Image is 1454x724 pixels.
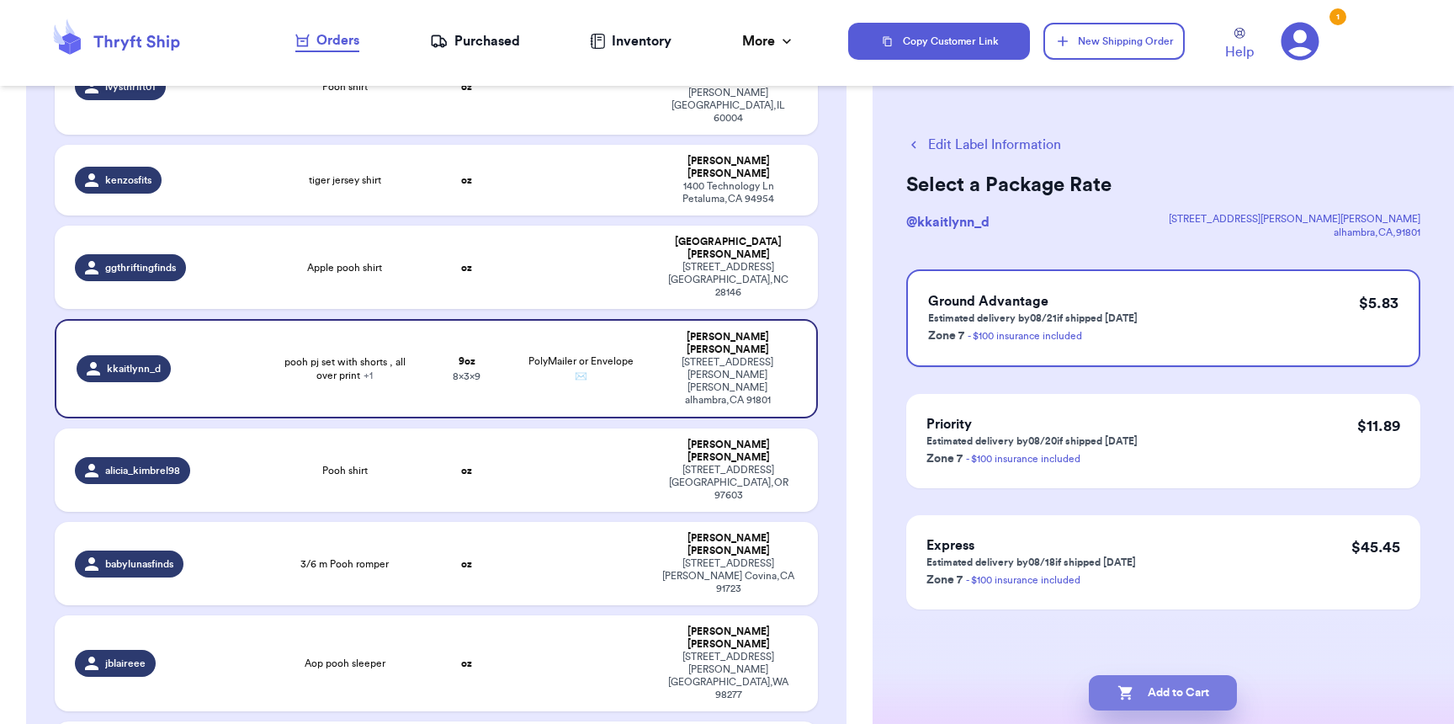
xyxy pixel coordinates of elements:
span: @ kkaitlynn_d [906,216,990,229]
a: Help [1225,28,1254,62]
a: - $100 insurance included [966,575,1080,585]
div: 1400 Technology Ln Petaluma , CA 94954 [660,180,797,205]
p: Estimated delivery by 08/21 if shipped [DATE] [928,311,1138,325]
p: $ 11.89 [1357,414,1400,438]
span: kkaitlynn_d [107,362,161,375]
strong: oz [461,559,472,569]
button: Edit Label Information [906,135,1061,155]
span: Ground Advantage [928,295,1048,308]
a: Purchased [430,31,520,51]
span: Apple pooh shirt [307,261,382,274]
p: Estimated delivery by 08/18 if shipped [DATE] [926,556,1136,569]
div: alhambra , CA , 91801 [1169,226,1420,239]
strong: oz [461,82,472,92]
span: Zone 7 [926,453,963,465]
span: Zone 7 [926,574,963,586]
span: Zone 7 [928,330,964,342]
div: [GEOGRAPHIC_DATA] [PERSON_NAME] [660,236,797,261]
span: Priority [926,418,972,431]
button: Add to Cart [1089,675,1237,711]
div: [PERSON_NAME] [PERSON_NAME] [660,532,797,557]
div: 1 [1329,8,1346,25]
div: [PERSON_NAME] [PERSON_NAME] [660,439,797,464]
a: Inventory [590,31,671,51]
span: Pooh shirt [322,80,368,93]
span: jblaireee [105,657,146,670]
span: tiger jersey shirt [309,173,381,187]
h2: Select a Package Rate [906,172,1420,199]
p: $ 5.83 [1359,291,1398,315]
span: 3/6 m Pooh romper [300,557,389,571]
span: Express [926,539,974,552]
span: ivysthrift01 [105,80,156,93]
a: 1 [1281,22,1319,61]
span: kenzosfits [105,173,151,187]
span: alicia_kimbrel98 [105,464,180,477]
div: [PERSON_NAME] [PERSON_NAME] [660,155,797,180]
span: Aop pooh sleeper [305,657,385,670]
strong: oz [461,263,472,273]
div: [STREET_ADDRESS] [GEOGRAPHIC_DATA] , OR 97603 [660,464,797,502]
strong: oz [461,466,472,476]
a: - $100 insurance included [966,454,1080,464]
div: [STREET_ADDRESS][PERSON_NAME] Covina , CA 91723 [660,557,797,595]
div: [STREET_ADDRESS][PERSON_NAME][PERSON_NAME] alhambra , CA 91801 [660,356,795,407]
p: Estimated delivery by 08/20 if shipped [DATE] [926,434,1138,448]
strong: oz [461,175,472,185]
div: More [742,31,795,51]
span: Help [1225,42,1254,62]
div: [STREET_ADDRESS][PERSON_NAME] [GEOGRAPHIC_DATA] , WA 98277 [660,651,797,701]
span: pooh pj set with shorts , all over print [279,355,411,382]
a: - $100 insurance included [968,331,1082,341]
div: [PERSON_NAME] [PERSON_NAME] [660,626,797,651]
span: 8 x 3 x 9 [453,371,480,381]
div: [STREET_ADDRESS] [GEOGRAPHIC_DATA] , NC 28146 [660,261,797,299]
button: Copy Customer Link [848,23,1030,60]
p: $ 45.45 [1351,535,1400,559]
span: Pooh shirt [322,464,368,477]
span: PolyMailer or Envelope ✉️ [528,356,634,381]
a: Orders [295,30,359,52]
span: babylunasfinds [105,557,173,571]
div: Orders [295,30,359,51]
strong: oz [461,658,472,668]
span: ggthriftingfinds [105,261,176,274]
div: [PERSON_NAME] [PERSON_NAME] [660,331,795,356]
div: [STREET_ADDRESS][PERSON_NAME] [GEOGRAPHIC_DATA] , IL 60004 [660,74,797,125]
button: New Shipping Order [1043,23,1185,60]
span: + 1 [363,370,373,381]
div: [STREET_ADDRESS][PERSON_NAME][PERSON_NAME] [1169,212,1420,226]
strong: 9 oz [459,356,475,366]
